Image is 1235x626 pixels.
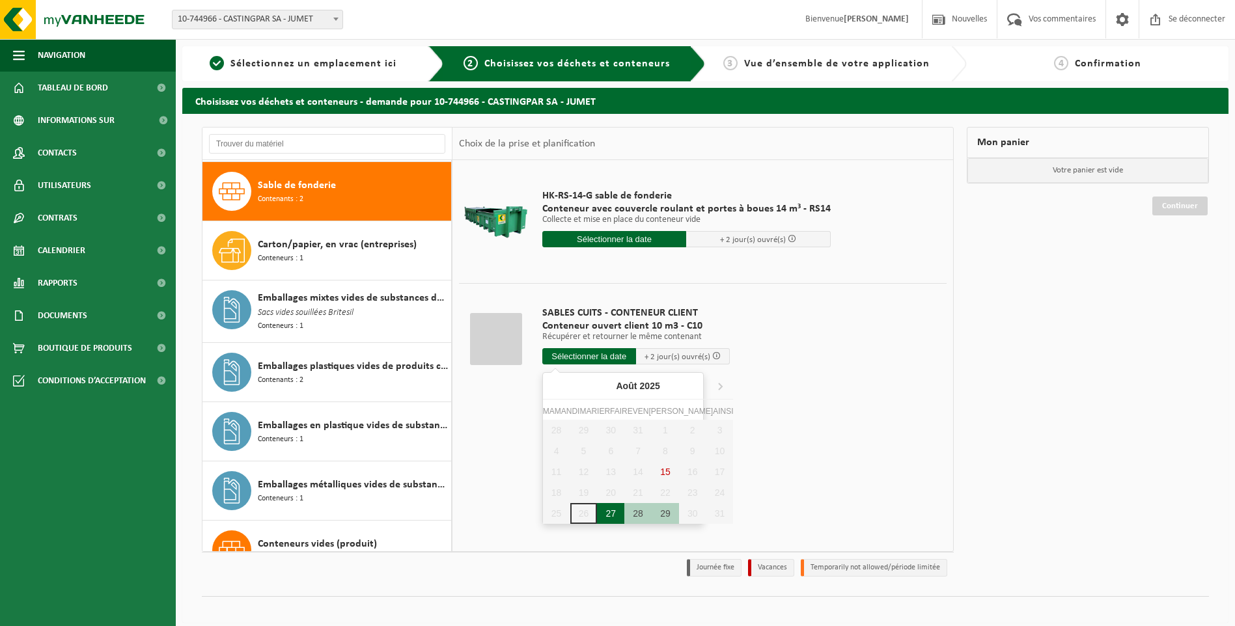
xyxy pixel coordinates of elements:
[640,381,660,390] i: 2025
[258,359,448,374] span: Emballages plastiques vides de produits corrosifs
[258,433,303,446] span: Conteneurs : 1
[258,477,448,493] span: Emballages métalliques vides de substances dangereuses
[542,215,831,225] p: Collecte et mise en place du conteneur vide
[258,320,303,333] span: Conteneurs : 1
[1152,197,1208,215] a: Continuer
[844,14,909,24] strong: [PERSON_NAME]
[38,169,91,202] span: Utilisateurs
[484,59,670,69] span: Choisissez vos déchets et conteneurs
[464,56,478,70] span: 2
[1054,56,1068,70] span: 4
[258,536,377,552] span: Conteneurs vides (produit)
[209,134,445,154] input: Trouver du matériel
[38,202,77,234] span: Contrats
[687,559,742,577] li: Journée fixe
[1075,59,1141,69] span: Confirmation
[542,320,730,333] span: Conteneur ouvert client 10 m3 - C10
[38,39,85,72] span: Navigation
[38,104,150,137] span: Informations sur l’entreprise
[173,10,342,29] span: 10-744966 - CASTINGPAR SA - JUMET
[38,364,146,397] span: Conditions d’acceptation
[542,333,730,342] p: Récupérer et retourner le même contenant
[572,405,579,418] div: Di
[258,178,336,193] span: Sable de fonderie
[801,559,947,577] li: Temporarily not allowed/période limitée
[633,405,649,418] div: Ven
[38,267,77,299] span: Rapports
[38,72,108,104] span: Tableau de bord
[202,521,452,580] button: Conteneurs vides (produit) Conteneurs : 1
[542,348,636,364] input: Sélectionner la date
[616,381,637,390] font: Août
[202,221,452,280] button: Carton/papier, en vrac (entreprises) Conteneurs : 1
[652,503,679,524] div: 29
[202,162,452,221] button: Sable de fonderie Contenants : 2
[38,234,85,267] span: Calendrier
[967,158,1208,183] p: Votre panier est vide
[542,231,687,247] input: Sélectionner la date
[452,128,602,160] div: Choix de la prise et planification
[805,14,909,24] font: Bienvenue
[258,193,303,206] span: Contenants : 2
[202,343,452,402] button: Emballages plastiques vides de produits corrosifs Contenants : 2
[542,189,831,202] span: HK-RS-14-G sable de fonderie
[258,374,303,387] span: Contenants : 2
[597,503,624,524] div: 27
[579,405,610,418] div: Marier
[624,503,652,524] div: 28
[645,353,710,361] span: + 2 jour(s) ouvré(s)
[258,306,354,320] span: Sacs vides souillées Britesil
[258,290,448,306] span: Emballages mixtes vides de substances dangereuses
[748,559,794,577] li: Vacances
[258,418,448,433] span: Emballages en plastique vides de substances dangereuses
[543,405,572,418] div: maman
[542,306,730,320] span: SABLES CUITS - CONTENEUR CLIENT
[38,137,77,169] span: Contacts
[713,405,733,418] div: ainsi
[38,299,87,332] span: Documents
[210,56,224,70] span: 1
[648,405,713,418] div: [PERSON_NAME]
[38,332,132,364] span: Boutique de produits
[723,56,738,70] span: 3
[258,252,303,265] span: Conteneurs : 1
[744,59,930,69] span: Vue d’ensemble de votre application
[967,127,1209,158] div: Mon panier
[610,405,633,418] div: Faire
[258,237,417,252] span: Carton/papier, en vrac (entreprises)
[182,88,1228,113] h2: Choisissez vos déchets et conteneurs - demande pour 10-744966 - CASTINGPAR SA - JUMET
[189,56,418,72] a: 1Sélectionnez un emplacement ici
[172,10,343,29] span: 10-744966 - CASTINGPAR SA - JUMET
[202,402,452,461] button: Emballages en plastique vides de substances dangereuses Conteneurs : 1
[230,59,396,69] span: Sélectionnez un emplacement ici
[202,461,452,521] button: Emballages métalliques vides de substances dangereuses Conteneurs : 1
[542,202,831,215] span: Conteneur avec couvercle roulant et portes à boues 14 m³ - RS14
[202,280,452,343] button: Emballages mixtes vides de substances dangereuses Sacs vides souillées Britesil Conteneurs : 1
[720,236,786,244] span: + 2 jour(s) ouvré(s)
[258,493,303,505] span: Conteneurs : 1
